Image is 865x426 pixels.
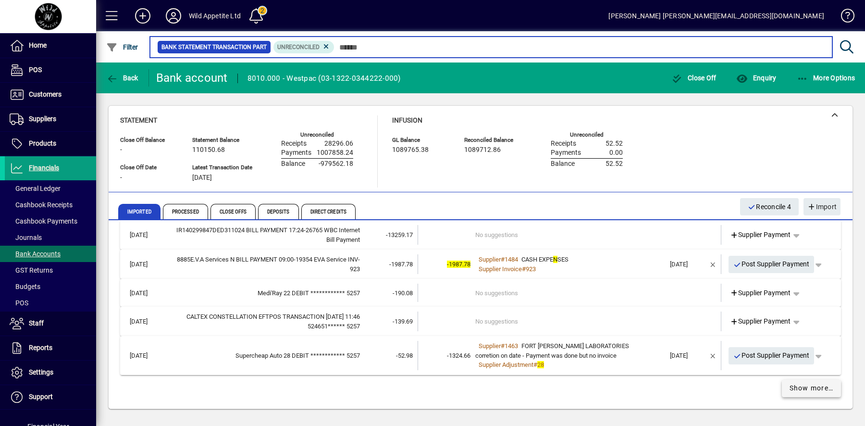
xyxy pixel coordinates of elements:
span: 28296.06 [324,140,353,148]
span: Post Supplier Payment [733,256,810,272]
span: Reconcile 4 [748,199,791,215]
span: CASH EXPE SES [521,256,568,263]
mat-expansion-panel-header: [DATE]Medi'Ray 22 DEBIT ************ 5257-190.08No suggestionsSupplier Payment [120,279,841,307]
a: Supplier Payment [726,284,795,301]
td: [DATE] [125,341,170,370]
span: Settings [29,368,53,376]
span: Payments [551,149,581,157]
div: Supercheap Auto 28 DEBIT 5257 [170,351,360,361]
span: 1463 [505,342,518,350]
span: Bank Accounts [10,250,61,258]
span: -979562.18 [319,160,353,168]
span: Enquiry [736,74,776,82]
a: GST Returns [5,262,96,278]
div: 8010.000 - Westpac (03-1322-0344222-000) [247,71,401,86]
span: -13259.17 [386,231,413,238]
a: Products [5,132,96,156]
span: 1089712.86 [464,146,501,154]
span: # [522,265,526,273]
a: Support [5,385,96,409]
button: Reconcile 4 [740,198,799,215]
label: Unreconciled [300,132,334,138]
span: 110150.68 [192,146,225,154]
td: No suggestions [475,284,665,302]
span: - [120,146,122,154]
a: Knowledge Base [834,2,853,33]
span: Statement Balance [192,137,252,143]
td: No suggestions [475,225,665,245]
span: -1987.78 [447,261,470,268]
span: Cashbook Receipts [10,201,73,209]
span: General Ledger [10,185,61,192]
a: Staff [5,312,96,336]
a: Journals [5,229,96,246]
a: Reports [5,336,96,360]
span: Supplier [479,256,501,263]
a: Settings [5,361,96,385]
span: Balance [281,160,305,168]
span: FORT [PERSON_NAME] LABORATORIES [521,342,629,350]
mat-chip: Reconciliation Status: Unreconciled [273,41,334,53]
div: CALTEX CONSTELLATION EFTPOS TRANSACTION 26/11 11:46 524651****** 5257 [170,312,360,331]
span: Imported [118,204,161,219]
button: Import [803,198,840,215]
span: Supplier Adjustment [479,361,533,368]
button: Remove [705,257,721,272]
span: GST Returns [10,266,53,274]
span: Budgets [10,283,40,290]
span: Receipts [281,140,307,148]
span: Products [29,139,56,147]
span: Post Supplier Payment [733,348,810,363]
span: POS [10,299,28,307]
button: Add [127,7,158,25]
span: Back [106,74,138,82]
button: Filter [104,38,141,56]
a: Budgets [5,278,96,295]
span: [DATE] [192,174,212,182]
span: Journals [10,234,42,241]
span: Support [29,393,53,401]
a: Supplier#1463 [475,341,521,351]
span: Close Off [671,74,717,82]
span: Supplier [479,342,501,350]
td: [DATE] [125,225,170,245]
span: -139.69 [393,318,413,325]
a: General Ledger [5,180,96,197]
a: Bank Accounts [5,246,96,262]
span: Supplier Payment [730,288,791,298]
mat-expansion-panel-header: [DATE]CALTEX CONSTELLATION EFTPOS TRANSACTION [DATE] 11:46 524651****** 5257-139.69No suggestions... [120,307,841,336]
span: Unreconciled [277,44,320,50]
span: Close Off Balance [120,137,178,143]
span: -1987.78 [389,261,413,268]
span: Supplier Payment [730,230,791,240]
a: Show more… [782,380,841,397]
div: IR140299847DED311024 BILL PAYMENT WBC Internet Bill Payment [170,226,360,244]
span: Close Offs [210,204,256,219]
span: Receipts [551,140,576,148]
button: Post Supplier Payment [729,256,815,273]
span: POS [29,66,42,74]
mat-expansion-panel-header: [DATE]8885E.V.A Services N BILL PAYMENT 09:00-19354 EVA Service INV-923-1987.78-1987.78Supplier#1... [120,250,841,279]
span: Home [29,41,47,49]
a: Cashbook Payments [5,213,96,229]
div: Medi'Ray 22 DEBIT 5257 [170,288,360,298]
span: Bank Statement Transaction Part [161,42,267,52]
span: 0.00 [609,149,623,157]
a: Supplier Payment [726,313,795,330]
label: Unreconciled [570,132,604,138]
em: N [553,256,557,263]
span: Staff [29,319,44,327]
span: 923 [526,265,536,273]
button: Post Supplier Payment [729,347,815,364]
span: 1484 [505,256,518,263]
span: Reconciled Balance [464,137,522,143]
span: Latest Transaction Date [192,164,252,171]
span: Processed [163,204,208,219]
div: 8885E.V.A Services N BILL PAYMENT EVA Service INV-923 [170,255,360,274]
div: Wild Appetite Ltd [189,8,241,24]
button: Enquiry [734,69,778,87]
button: Remove [705,348,721,363]
div: [DATE] [670,351,705,361]
span: Supplier Payment [730,316,791,326]
span: Customers [29,90,62,98]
